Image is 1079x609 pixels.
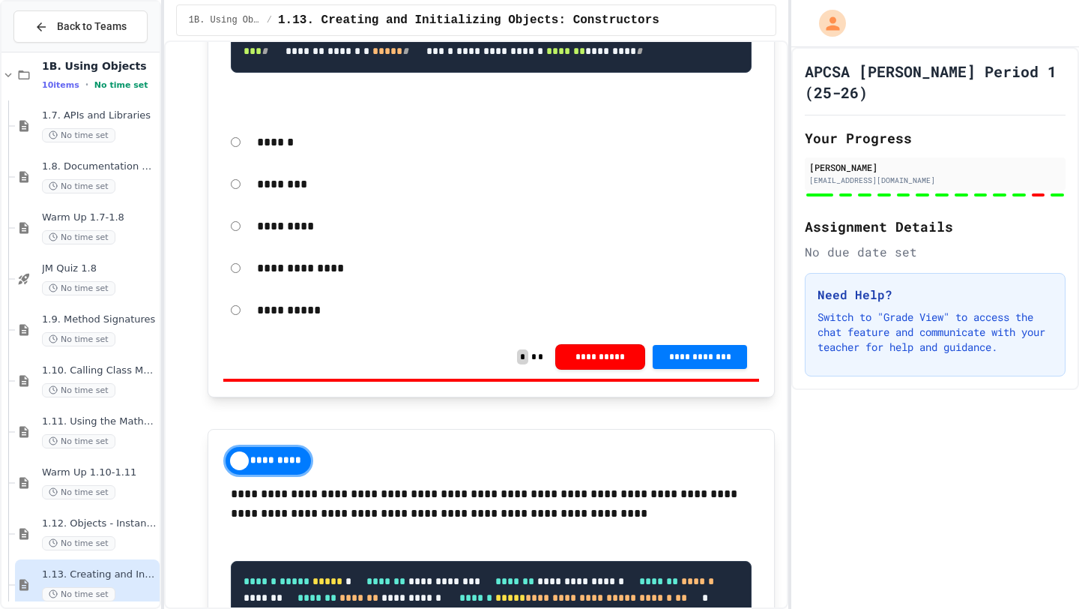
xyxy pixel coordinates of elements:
[805,243,1066,261] div: No due date set
[42,332,115,346] span: No time set
[42,587,115,601] span: No time set
[809,160,1061,174] div: [PERSON_NAME]
[803,6,850,40] div: My Account
[809,175,1061,186] div: [EMAIL_ADDRESS][DOMAIN_NAME]
[278,11,659,29] span: 1.13. Creating and Initializing Objects: Constructors
[57,19,127,34] span: Back to Teams
[13,10,148,43] button: Back to Teams
[42,536,115,550] span: No time set
[42,230,115,244] span: No time set
[267,14,272,26] span: /
[42,80,79,90] span: 10 items
[42,313,157,326] span: 1.9. Method Signatures
[42,160,157,173] span: 1.8. Documentation with Comments and Preconditions
[805,216,1066,237] h2: Assignment Details
[805,127,1066,148] h2: Your Progress
[42,568,157,581] span: 1.13. Creating and Initializing Objects: Constructors
[42,517,157,530] span: 1.12. Objects - Instances of Classes
[805,61,1066,103] h1: APCSA [PERSON_NAME] Period 1 (25-26)
[42,179,115,193] span: No time set
[42,434,115,448] span: No time set
[42,485,115,499] span: No time set
[42,262,157,275] span: JM Quiz 1.8
[42,211,157,224] span: Warm Up 1.7-1.8
[94,80,148,90] span: No time set
[42,59,157,73] span: 1B. Using Objects
[42,109,157,122] span: 1.7. APIs and Libraries
[42,128,115,142] span: No time set
[42,383,115,397] span: No time set
[85,79,88,91] span: •
[817,310,1053,355] p: Switch to "Grade View" to access the chat feature and communicate with your teacher for help and ...
[42,364,157,377] span: 1.10. Calling Class Methods
[189,14,261,26] span: 1B. Using Objects
[42,415,157,428] span: 1.11. Using the Math Class
[42,466,157,479] span: Warm Up 1.10-1.11
[42,281,115,295] span: No time set
[817,286,1053,304] h3: Need Help?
